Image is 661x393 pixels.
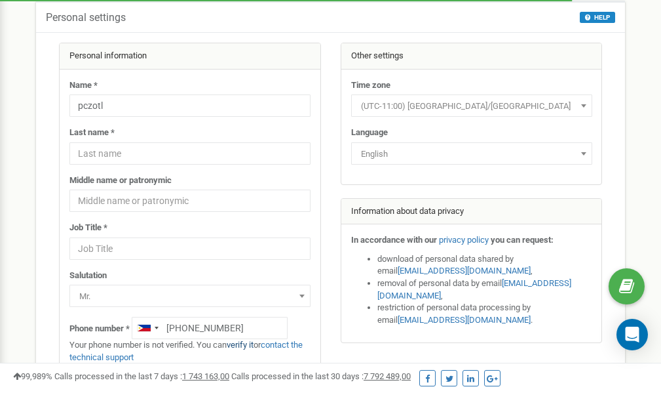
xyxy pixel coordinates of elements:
[439,235,489,245] a: privacy policy
[132,317,288,339] input: +1-800-555-55-55
[54,371,229,381] span: Calls processed in the last 7 days :
[69,323,130,335] label: Phone number *
[377,278,571,300] a: [EMAIL_ADDRESS][DOMAIN_NAME]
[69,142,311,165] input: Last name
[341,199,602,225] div: Information about data privacy
[364,371,411,381] u: 7 792 489,00
[182,371,229,381] u: 1 743 163,00
[69,127,115,139] label: Last name *
[69,270,107,282] label: Salutation
[69,222,107,234] label: Job Title *
[132,318,162,339] div: Telephone country code
[60,43,320,70] div: Personal information
[616,319,648,350] div: Open Intercom Messenger
[351,127,388,139] label: Language
[69,340,303,362] a: contact the technical support
[377,278,592,302] li: removal of personal data by email ,
[356,97,588,115] span: (UTC-11:00) Pacific/Midway
[69,190,311,212] input: Middle name or patronymic
[351,235,437,245] strong: In accordance with our
[227,340,254,350] a: verify it
[69,175,172,187] label: Middle name or patronymic
[377,253,592,278] li: download of personal data shared by email ,
[351,79,390,92] label: Time zone
[69,79,98,92] label: Name *
[351,94,592,117] span: (UTC-11:00) Pacific/Midway
[13,371,52,381] span: 99,989%
[69,339,311,363] p: Your phone number is not verified. You can or
[69,94,311,117] input: Name
[69,285,311,307] span: Mr.
[491,235,554,245] strong: you can request:
[69,238,311,260] input: Job Title
[74,287,306,306] span: Mr.
[398,315,531,325] a: [EMAIL_ADDRESS][DOMAIN_NAME]
[46,12,126,24] h5: Personal settings
[580,12,615,23] button: HELP
[356,145,588,163] span: English
[231,371,411,381] span: Calls processed in the last 30 days :
[398,266,531,276] a: [EMAIL_ADDRESS][DOMAIN_NAME]
[351,142,592,165] span: English
[377,302,592,326] li: restriction of personal data processing by email .
[341,43,602,70] div: Other settings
